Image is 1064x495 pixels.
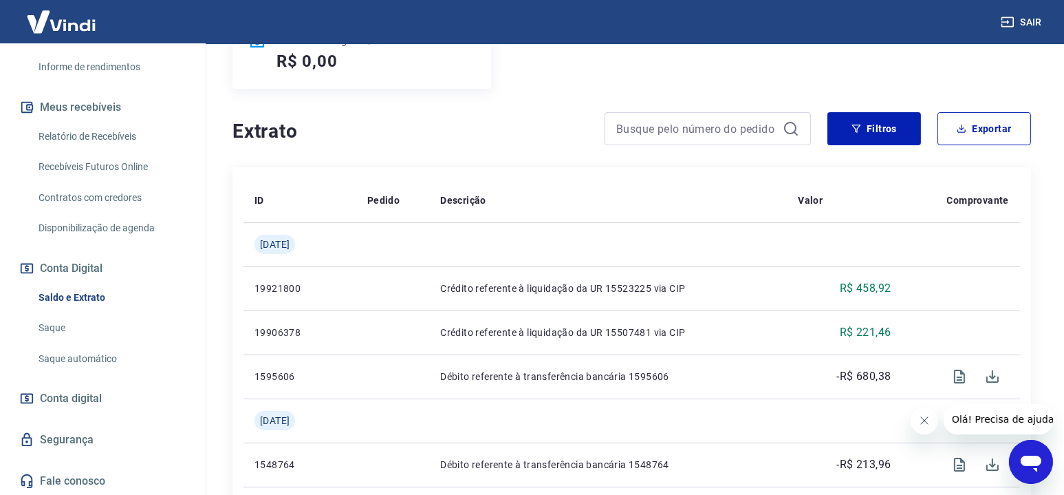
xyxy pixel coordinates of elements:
span: [DATE] [260,414,290,428]
img: Vindi [17,1,106,43]
p: 1548764 [254,458,345,472]
span: Olá! Precisa de ajuda? [8,10,116,21]
p: Valor [798,193,823,207]
p: -R$ 213,96 [837,456,891,473]
button: Conta Digital [17,253,189,284]
p: 19906378 [254,326,345,339]
iframe: Mensagem da empresa [944,404,1053,434]
p: Crédito referente à liquidação da UR 15507481 via CIP [440,326,776,339]
a: Contratos com credores [33,184,189,212]
input: Busque pelo número do pedido [616,118,777,139]
p: Pedido [367,193,400,207]
a: Informe de rendimentos [33,53,189,81]
span: Download [976,448,1009,481]
p: Crédito referente à liquidação da UR 15523225 via CIP [440,282,776,295]
p: Débito referente à transferência bancária 1595606 [440,370,776,383]
h4: Extrato [232,118,588,145]
a: Saque [33,314,189,342]
p: Débito referente à transferência bancária 1548764 [440,458,776,472]
a: Saque automático [33,345,189,373]
span: Conta digital [40,389,102,408]
p: -R$ 680,38 [837,368,891,385]
button: Sair [998,10,1047,35]
p: Descrição [440,193,486,207]
a: Disponibilização de agenda [33,214,189,242]
h5: R$ 0,00 [276,50,338,72]
a: Saldo e Extrato [33,284,189,312]
iframe: Fechar mensagem [911,407,938,434]
p: R$ 458,92 [840,280,891,297]
p: ID [254,193,264,207]
p: R$ 221,46 [840,324,891,341]
button: Meus recebíveis [17,92,189,123]
iframe: Botão para abrir a janela de mensagens [1009,440,1053,484]
a: Conta digital [17,383,189,414]
p: 19921800 [254,282,345,295]
button: Filtros [827,112,921,145]
button: Exportar [937,112,1031,145]
p: 1595606 [254,370,345,383]
span: Visualizar [943,448,976,481]
span: [DATE] [260,238,290,251]
p: Comprovante [947,193,1009,207]
a: Segurança [17,425,189,455]
span: Download [976,360,1009,393]
a: Relatório de Recebíveis [33,123,189,151]
span: Visualizar [943,360,976,393]
a: Recebíveis Futuros Online [33,153,189,181]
